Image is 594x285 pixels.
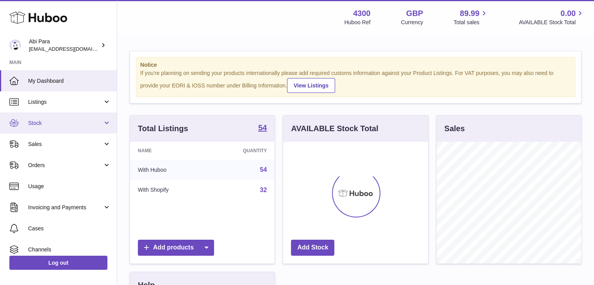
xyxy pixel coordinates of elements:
[140,69,571,93] div: If you're planning on sending your products internationally please add required customs informati...
[29,46,115,52] span: [EMAIL_ADDRESS][DOMAIN_NAME]
[130,180,208,200] td: With Shopify
[406,8,423,19] strong: GBP
[28,162,103,169] span: Orders
[28,141,103,148] span: Sales
[208,142,275,160] th: Quantity
[140,61,571,69] strong: Notice
[519,19,585,26] span: AVAILABLE Stock Total
[28,204,103,211] span: Invoicing and Payments
[258,124,267,133] a: 54
[453,8,488,26] a: 89.99 Total sales
[9,39,21,51] img: Abi@mifo.co.uk
[401,19,423,26] div: Currency
[260,166,267,173] a: 54
[138,240,214,256] a: Add products
[28,225,111,232] span: Cases
[28,246,111,253] span: Channels
[28,183,111,190] span: Usage
[291,123,378,134] h3: AVAILABLE Stock Total
[260,187,267,193] a: 32
[258,124,267,132] strong: 54
[29,38,99,53] div: Abi Para
[130,160,208,180] td: With Huboo
[344,19,371,26] div: Huboo Ref
[353,8,371,19] strong: 4300
[287,78,335,93] a: View Listings
[519,8,585,26] a: 0.00 AVAILABLE Stock Total
[453,19,488,26] span: Total sales
[9,256,107,270] a: Log out
[28,98,103,106] span: Listings
[460,8,479,19] span: 89.99
[444,123,465,134] h3: Sales
[291,240,334,256] a: Add Stock
[130,142,208,160] th: Name
[138,123,188,134] h3: Total Listings
[28,77,111,85] span: My Dashboard
[28,119,103,127] span: Stock
[560,8,576,19] span: 0.00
